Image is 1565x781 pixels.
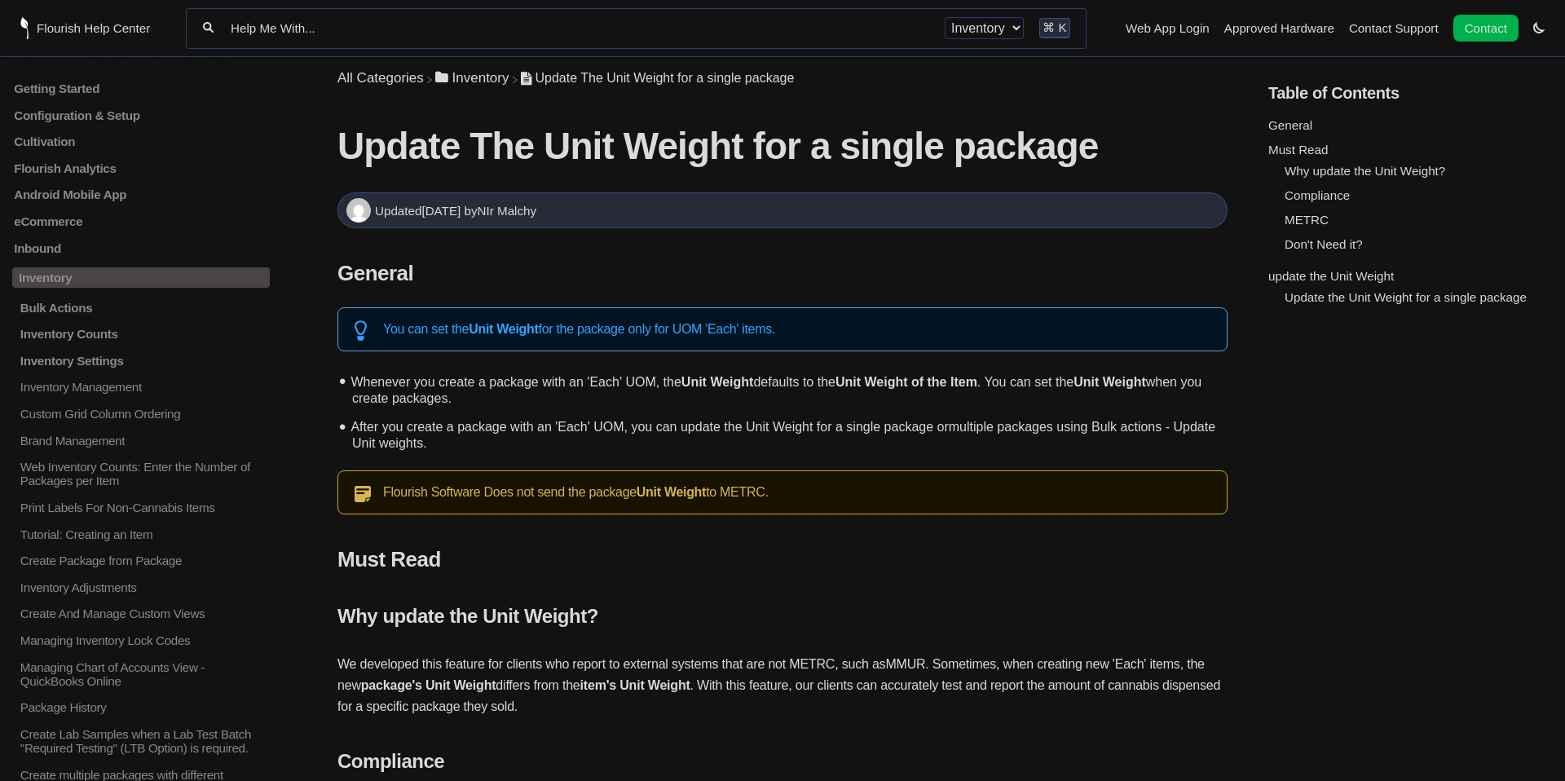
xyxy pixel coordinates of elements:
p: Custom Grid Column Ordering [19,407,270,421]
kbd: K [1058,20,1066,34]
a: Approved Hardware navigation item [1224,21,1334,35]
li: Contact desktop [1449,17,1523,40]
p: Create Lab Samples when a Lab Test Batch "Required Testing" (LTB Option) is required. [19,727,270,755]
p: Web Inventory Counts: Enter the Number of Packages per Item [19,460,270,488]
img: Flourish Help Center Logo [20,17,29,39]
a: Update the Unit Weight for a single package [1285,290,1527,304]
h1: Update The Unit Weight for a single package [337,124,1228,168]
time: [DATE] [421,204,461,218]
h5: Table of Contents [1268,84,1553,103]
a: Managing Inventory Lock Codes [12,633,270,647]
a: Create And Manage Custom Views [12,607,270,620]
div: You can set the for the package only for UOM 'Each' items. [337,307,1228,351]
a: MMUR [885,657,925,671]
p: Inventory Management [19,380,270,394]
p: Managing Chart of Accounts View - QuickBooks Online [19,660,270,687]
a: Why update the Unit Weight? [1285,164,1445,178]
span: Update The Unit Weight for a single package [536,71,795,85]
strong: Unit Weight [469,322,538,336]
p: Managing Inventory Lock Codes [19,633,270,647]
h3: General [337,261,1228,286]
h4: Why update the Unit Weight? [337,605,1228,628]
a: Tutorial: Creating an Item [12,527,270,541]
a: Cultivation [12,135,270,148]
a: Inventory [12,267,270,288]
strong: package's Unit Weight [361,678,496,692]
a: Inventory Management [12,380,270,394]
a: Must Read [1268,143,1328,157]
strong: Unit Weight [1073,375,1146,389]
a: Inventory Counts [12,327,270,341]
img: NIr Malchy [346,198,371,223]
a: Managing Chart of Accounts View - QuickBooks Online [12,660,270,687]
a: Don't Need it? [1285,237,1363,251]
input: Help Me With... [229,20,929,36]
p: Create And Manage Custom Views [19,607,270,620]
a: Inventory Settings [12,354,270,368]
a: Web Inventory Counts: Enter the Number of Packages per Item [12,460,270,488]
p: Brand Management [19,433,270,447]
a: Switch dark mode setting [1533,20,1545,34]
p: We developed this feature for clients who report to external systems that are not METRC, such as ... [337,654,1228,717]
h4: Compliance [337,750,1228,773]
a: update the Unit Weight [1268,269,1394,283]
a: Flourish Analytics [12,161,270,175]
a: Breadcrumb link to All Categories [337,70,424,86]
span: NIr Malchy [478,204,537,218]
a: Inbound [12,241,270,255]
a: Package History [12,700,270,714]
a: Create Package from Package [12,554,270,567]
span: All Categories [337,70,424,86]
h3: Must Read [337,547,1228,572]
a: Android Mobile App [12,188,270,201]
span: Flourish Help Center [37,21,150,35]
p: Inventory Counts [19,327,270,341]
a: Print Labels For Non-Cannabis Items [12,501,270,514]
li: Whenever you create a package with an 'Each' UOM, the defaults to the . You can set the when you ... [346,364,1228,410]
div: Flourish Software Does not send the package to METRC. [337,470,1228,514]
p: Print Labels For Non-Cannabis Items [19,501,270,514]
a: Getting Started [12,82,270,95]
li: After you create a package with an 'Each' UOM, you can update the Unit Weight for a single packag... [346,410,1228,456]
a: eCommerce [12,214,270,228]
a: Brand Management [12,433,270,447]
strong: Unit Weight of the Item [835,375,977,389]
p: Package History [19,700,270,714]
a: Configuration & Setup [12,108,270,121]
a: Contact Support navigation item [1349,21,1439,35]
a: Web App Login navigation item [1126,21,1210,35]
strong: Unit Weight [619,678,690,692]
span: by [464,204,536,218]
a: Inventory Adjustments [12,580,270,594]
p: Tutorial: Creating an Item [19,527,270,541]
strong: item's [580,678,616,692]
p: Create Package from Package [19,554,270,567]
span: Updated [375,204,464,218]
span: ​Inventory [452,70,509,86]
kbd: ⌘ [1043,20,1055,34]
a: General [1268,118,1312,132]
strong: Unit Weight [637,485,706,499]
a: Create Lab Samples when a Lab Test Batch "Required Testing" (LTB Option) is required. [12,727,270,755]
p: Inventory Settings [19,354,270,368]
a: Compliance [1285,188,1350,202]
a: Bulk Actions [12,300,270,314]
p: Inventory Adjustments [19,580,270,594]
a: Custom Grid Column Ordering [12,407,270,421]
strong: Unit Weight [681,375,754,389]
a: Contact [1453,15,1519,42]
a: Inventory [435,70,509,86]
a: METRC [1285,213,1329,227]
a: Flourish Help Center [20,17,150,39]
p: Bulk Actions [19,300,270,314]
